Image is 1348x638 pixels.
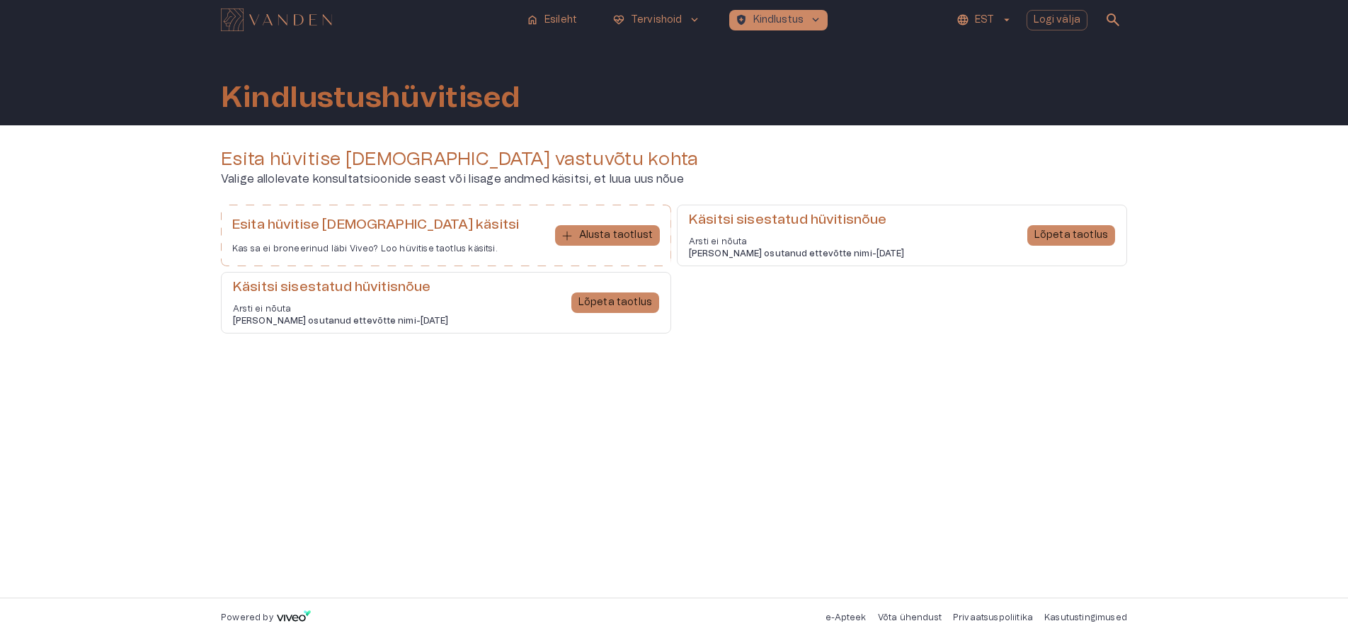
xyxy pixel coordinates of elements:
h6: Käsitsi sisestatud hüvitisnõue [233,278,448,297]
button: EST [954,10,1015,30]
img: Vanden logo [221,8,332,31]
p: Logi välja [1034,13,1081,28]
p: Valige allolevate konsultatsioonide seast või lisage andmed käsitsi, et luua uus nõue [221,171,1127,188]
p: Tervishoid [631,13,682,28]
button: homeEsileht [520,10,584,30]
button: ecg_heartTervishoidkeyboard_arrow_down [607,10,707,30]
p: Esileht [544,13,577,28]
a: Privaatsuspoliitika [953,613,1033,622]
button: health_and_safetyKindlustuskeyboard_arrow_down [729,10,828,30]
p: Lõpeta taotlus [1034,228,1108,243]
p: Kindlustus [753,13,804,28]
p: Powered by [221,612,273,624]
h6: [PERSON_NAME] osutanud ettevõtte nimi - [DATE] [689,248,904,260]
a: Kasutustingimused [1044,613,1127,622]
button: Lõpeta taotlus [1027,225,1115,246]
h1: Kindlustushüvitised [221,81,520,114]
h6: Esita hüvitise [DEMOGRAPHIC_DATA] käsitsi [232,216,519,235]
h4: Esita hüvitise [DEMOGRAPHIC_DATA] vastuvõtu kohta [221,148,1127,171]
p: Arsti ei nõuta [689,236,904,248]
p: Kas sa ei broneerinud läbi Viveo? Loo hüvitise taotlus käsitsi. [232,243,519,255]
p: EST [975,13,994,28]
span: health_and_safety [735,13,748,26]
button: open search modal [1099,6,1127,34]
a: Navigate to homepage [221,10,515,30]
p: Arsti ei nõuta [233,303,448,315]
h6: [PERSON_NAME] osutanud ettevõtte nimi - [DATE] [233,315,448,327]
span: search [1104,11,1121,28]
span: keyboard_arrow_down [809,13,822,26]
span: home [526,13,539,26]
h6: Käsitsi sisestatud hüvitisnõue [689,211,904,230]
button: Lõpeta taotlus [571,292,659,313]
p: Alusta taotlust [579,228,653,243]
a: e-Apteek [826,613,866,622]
span: ecg_heart [612,13,625,26]
span: keyboard_arrow_down [688,13,701,26]
p: Võta ühendust [878,612,942,624]
p: Lõpeta taotlus [578,295,652,310]
button: Logi välja [1027,10,1088,30]
button: Alusta taotlust [555,225,660,246]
